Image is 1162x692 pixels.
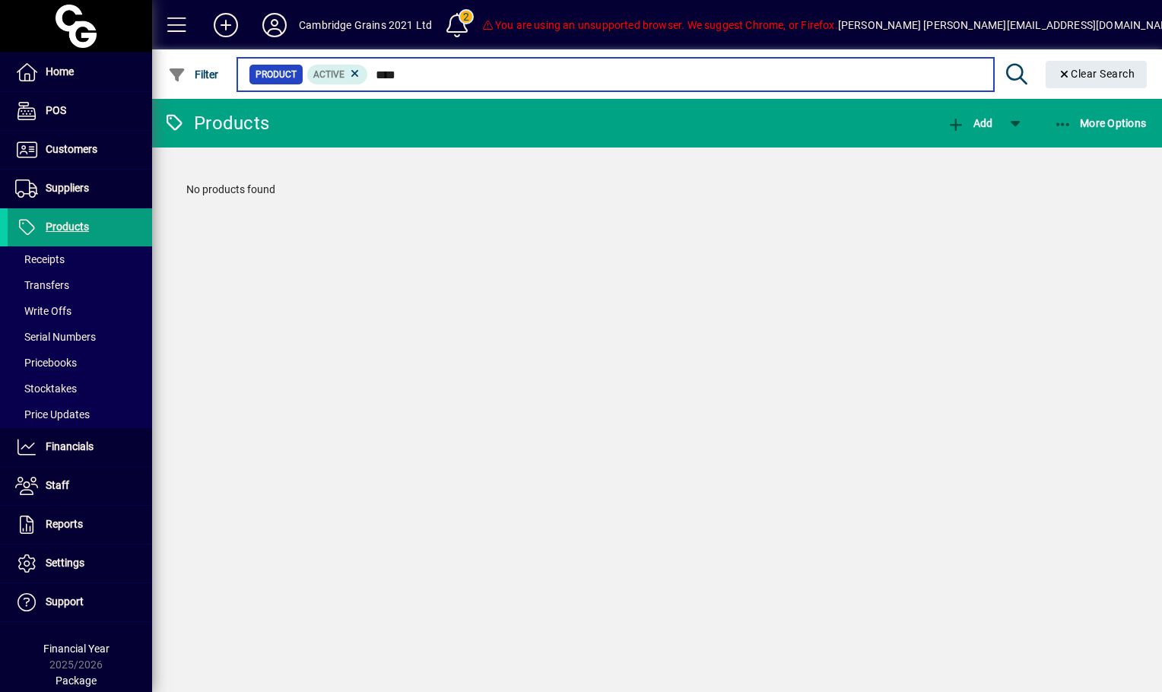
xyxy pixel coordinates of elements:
[46,479,69,491] span: Staff
[256,67,297,82] span: Product
[46,221,89,233] span: Products
[307,65,368,84] mat-chip: Activation Status: Active
[46,104,66,116] span: POS
[8,350,152,376] a: Pricebooks
[8,324,152,350] a: Serial Numbers
[202,11,250,39] button: Add
[168,68,219,81] span: Filter
[46,440,94,452] span: Financials
[171,167,1143,213] div: No products found
[46,65,74,78] span: Home
[15,305,71,317] span: Write Offs
[46,182,89,194] span: Suppliers
[1058,68,1135,80] span: Clear Search
[46,143,97,155] span: Customers
[15,408,90,421] span: Price Updates
[481,19,837,31] span: You are using an unsupported browser. We suggest Chrome, or Firefox.
[1046,61,1148,88] button: Clear
[8,272,152,298] a: Transfers
[56,675,97,687] span: Package
[8,376,152,402] a: Stocktakes
[164,111,269,135] div: Products
[947,117,992,129] span: Add
[15,383,77,395] span: Stocktakes
[8,131,152,169] a: Customers
[8,583,152,621] a: Support
[8,428,152,466] a: Financials
[250,11,299,39] button: Profile
[164,61,223,88] button: Filter
[299,13,432,37] div: Cambridge Grains 2021 Ltd
[15,253,65,265] span: Receipts
[1054,117,1147,129] span: More Options
[46,518,83,530] span: Reports
[313,69,344,80] span: Active
[8,544,152,582] a: Settings
[15,279,69,291] span: Transfers
[8,92,152,130] a: POS
[8,402,152,427] a: Price Updates
[1050,110,1151,137] button: More Options
[46,595,84,608] span: Support
[943,110,996,137] button: Add
[15,331,96,343] span: Serial Numbers
[8,53,152,91] a: Home
[15,357,77,369] span: Pricebooks
[8,298,152,324] a: Write Offs
[46,557,84,569] span: Settings
[8,467,152,505] a: Staff
[8,246,152,272] a: Receipts
[8,170,152,208] a: Suppliers
[8,506,152,544] a: Reports
[43,643,110,655] span: Financial Year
